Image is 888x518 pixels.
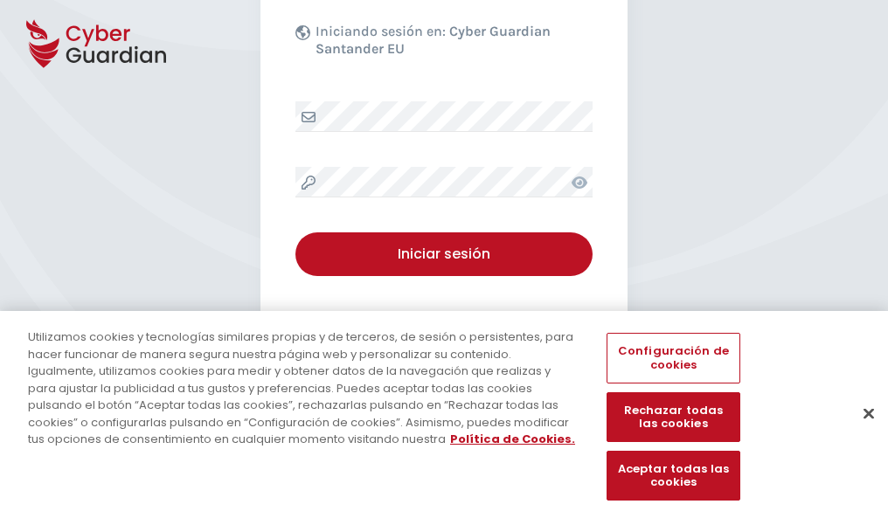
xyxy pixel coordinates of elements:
a: Más información sobre su privacidad, se abre en una nueva pestaña [450,431,575,447]
button: Aceptar todas las cookies [607,451,739,501]
button: Cerrar [850,394,888,432]
button: Rechazar todas las cookies [607,392,739,442]
div: Utilizamos cookies y tecnologías similares propias y de terceros, de sesión o persistentes, para ... [28,328,580,448]
button: Configuración de cookies, Abre el cuadro de diálogo del centro de preferencias. [607,333,739,383]
button: Iniciar sesión [295,232,593,276]
div: Iniciar sesión [309,244,579,265]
